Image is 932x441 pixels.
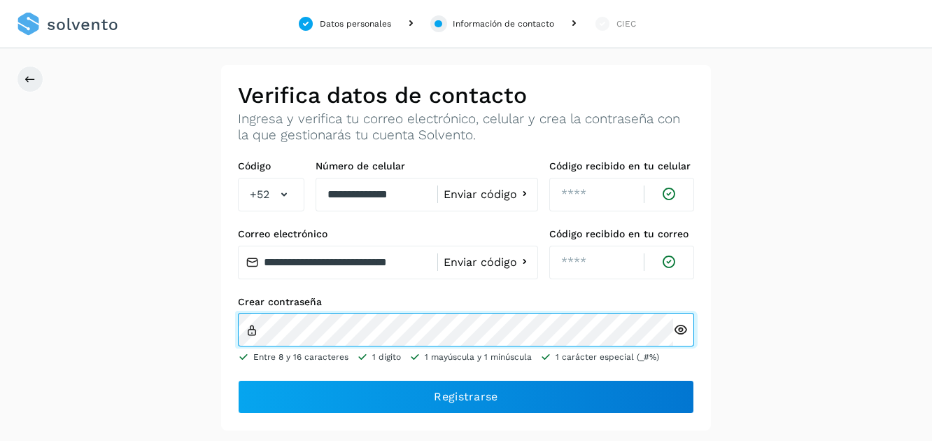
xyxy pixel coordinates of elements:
p: Ingresa y verifica tu correo electrónico, celular y crea la contraseña con la que gestionarás tu ... [238,111,694,143]
label: Correo electrónico [238,228,538,240]
span: +52 [250,186,269,203]
li: 1 mayúscula y 1 minúscula [409,351,532,363]
button: Enviar código [444,187,532,202]
li: 1 dígito [357,351,401,363]
h2: Verifica datos de contacto [238,82,694,108]
label: Código [238,160,304,172]
span: Enviar código [444,189,517,200]
div: Información de contacto [453,17,554,30]
div: CIEC [616,17,636,30]
button: Registrarse [238,380,694,414]
button: Enviar código [444,255,532,269]
span: Enviar código [444,257,517,268]
li: Entre 8 y 16 caracteres [238,351,348,363]
span: Registrarse [434,389,497,405]
label: Número de celular [316,160,538,172]
label: Código recibido en tu correo [549,228,694,240]
label: Crear contraseña [238,296,694,308]
label: Código recibido en tu celular [549,160,694,172]
li: 1 carácter especial (_#%) [540,351,659,363]
div: Datos personales [320,17,391,30]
